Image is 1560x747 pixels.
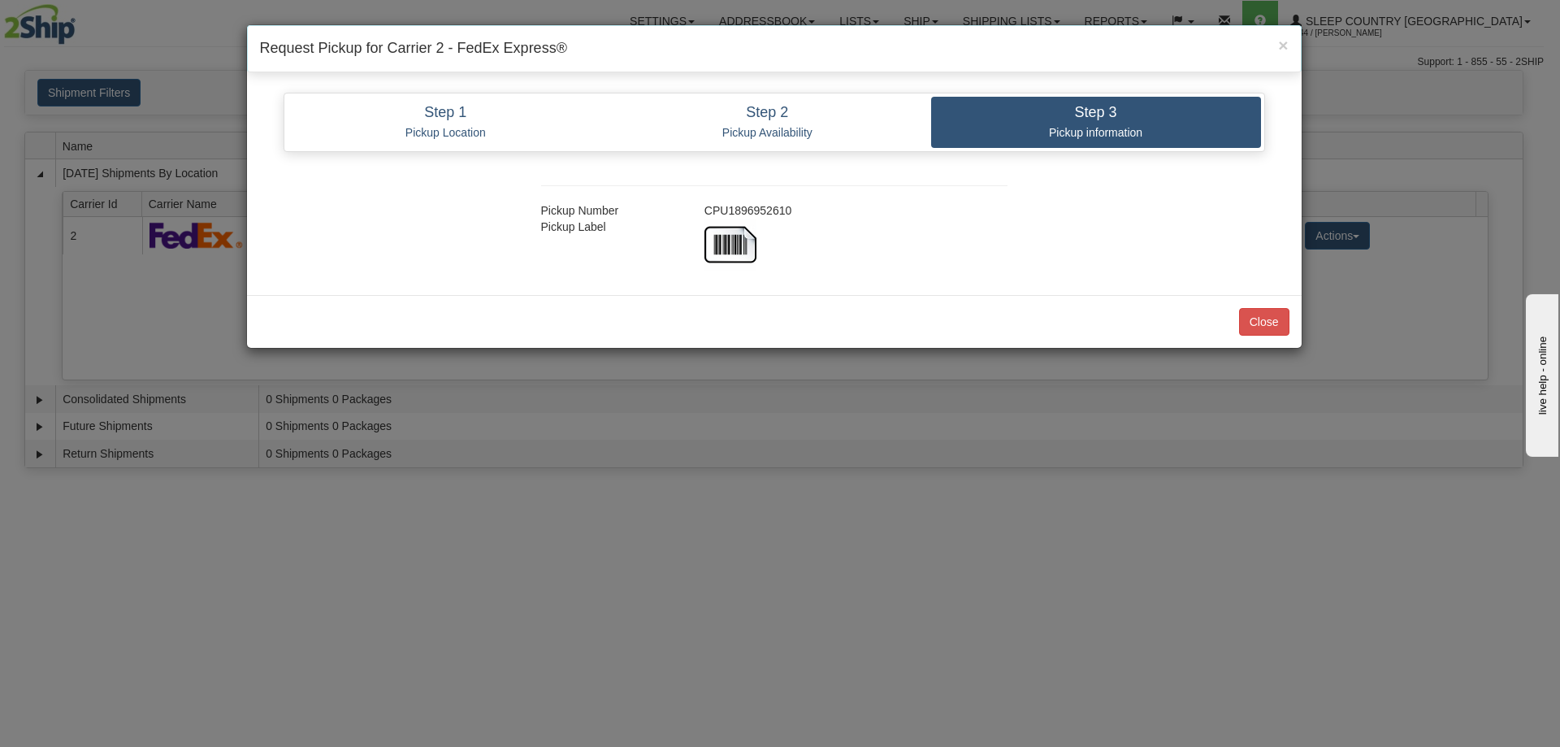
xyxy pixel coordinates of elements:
[692,202,1020,219] div: CPU1896952610
[529,202,692,219] div: Pickup Number
[300,125,592,140] p: Pickup Location
[1523,290,1558,456] iframe: chat widget
[943,105,1249,121] h4: Step 3
[616,105,919,121] h4: Step 2
[1278,36,1288,54] span: ×
[704,219,756,271] img: barcode.jpg
[1278,37,1288,54] button: Close
[529,219,692,235] div: Pickup Label
[931,97,1261,148] a: Step 3 Pickup information
[288,97,604,148] a: Step 1 Pickup Location
[12,14,150,26] div: live help - online
[300,105,592,121] h4: Step 1
[1239,308,1289,336] button: Close
[260,38,1289,59] h4: Request Pickup for Carrier 2 - FedEx Express®
[616,125,919,140] p: Pickup Availability
[604,97,931,148] a: Step 2 Pickup Availability
[943,125,1249,140] p: Pickup information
